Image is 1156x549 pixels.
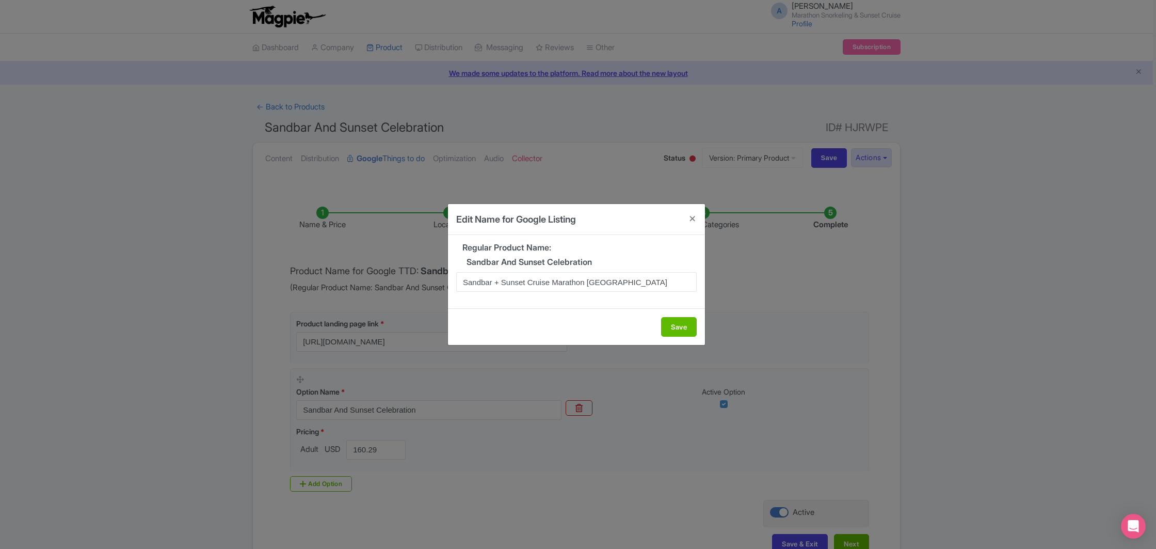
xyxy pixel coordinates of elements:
h4: Edit Name for Google Listing [456,212,576,226]
h5: Sandbar And Sunset Celebration [456,258,697,267]
button: Close [680,204,705,233]
button: Save [661,317,697,337]
input: Name for Product on Google [456,272,697,292]
h5: Regular Product Name: [456,243,697,253]
div: Open Intercom Messenger [1121,514,1146,539]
